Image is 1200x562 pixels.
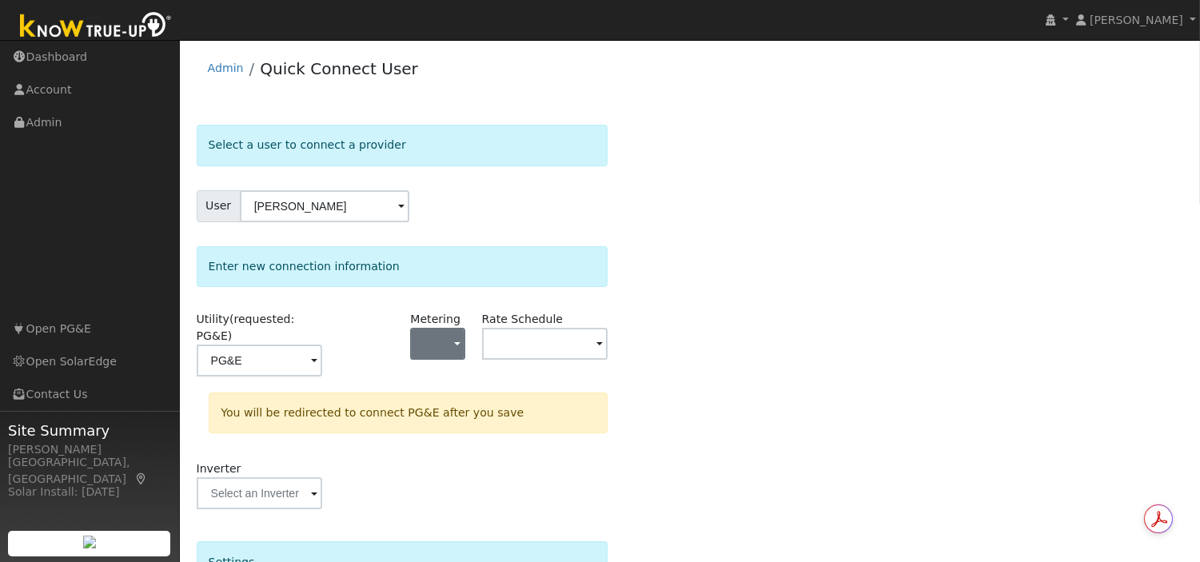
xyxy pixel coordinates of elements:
a: Map [134,472,149,485]
div: Select a user to connect a provider [197,125,608,165]
div: [PERSON_NAME] [8,441,171,458]
a: Admin [208,62,244,74]
a: Quick Connect User [260,59,418,78]
label: Utility [197,311,322,345]
div: [GEOGRAPHIC_DATA], [GEOGRAPHIC_DATA] [8,454,171,488]
div: Solar Install: [DATE] [8,484,171,500]
span: Site Summary [8,420,171,441]
img: Know True-Up [12,9,180,45]
span: User [197,190,241,222]
span: [PERSON_NAME] [1090,14,1183,26]
input: Select a Utility [197,345,322,377]
span: (requested: PG&E) [197,313,295,342]
label: Metering [410,311,460,328]
label: Rate Schedule [482,311,563,328]
img: retrieve [83,536,96,548]
div: You will be redirected to connect PG&E after you save [209,393,608,433]
label: Inverter [197,460,241,477]
div: Enter new connection information [197,246,608,287]
input: Select a User [240,190,409,222]
input: Select an Inverter [197,477,322,509]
